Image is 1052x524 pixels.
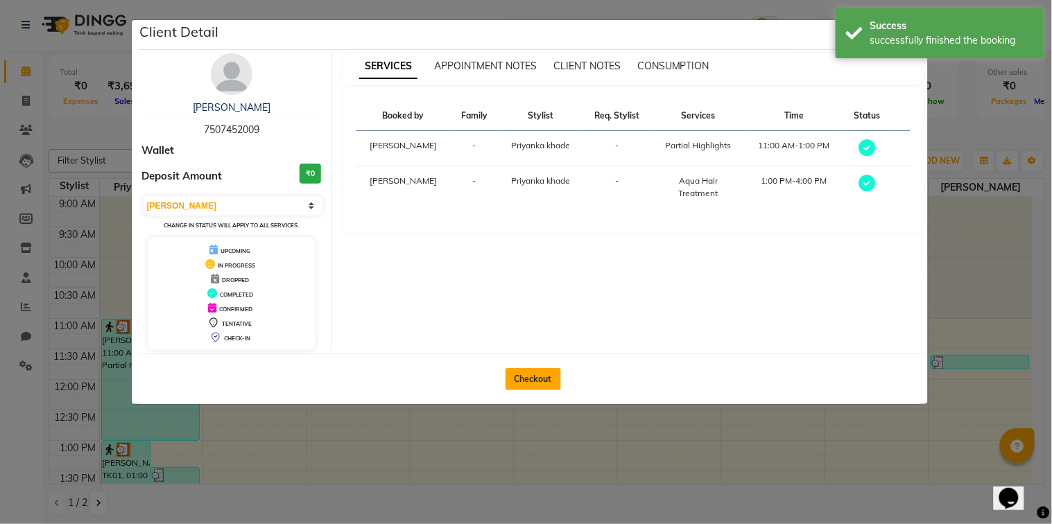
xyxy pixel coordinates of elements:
[660,175,736,200] div: Aqua Hair Treatment
[164,222,299,229] small: Change in status will apply to all services.
[224,335,250,342] span: CHECK-IN
[142,143,175,159] span: Wallet
[222,320,252,327] span: TENTATIVE
[434,60,537,72] span: APPOINTMENT NOTES
[660,139,736,152] div: Partial Highlights
[356,166,450,209] td: [PERSON_NAME]
[450,101,498,131] th: Family
[218,262,255,269] span: IN PROGRESS
[142,168,223,184] span: Deposit Amount
[193,101,270,114] a: [PERSON_NAME]
[140,21,219,42] h5: Client Detail
[870,19,1033,33] div: Success
[511,175,570,186] span: Priyanka khade
[745,101,843,131] th: Time
[356,101,450,131] th: Booked by
[583,101,653,131] th: Req. Stylist
[356,131,450,166] td: [PERSON_NAME]
[652,101,745,131] th: Services
[745,131,843,166] td: 11:00 AM-1:00 PM
[637,60,709,72] span: CONSUMPTION
[222,277,249,283] span: DROPPED
[553,60,621,72] span: CLIENT NOTES
[450,166,498,209] td: -
[843,101,891,131] th: Status
[300,164,321,184] h3: ₹0
[511,140,570,150] span: Priyanka khade
[220,291,253,298] span: COMPLETED
[359,54,417,79] span: SERVICES
[204,123,259,136] span: 7507452009
[994,469,1038,510] iframe: chat widget
[583,166,653,209] td: -
[221,247,250,254] span: UPCOMING
[583,131,653,166] td: -
[219,306,252,313] span: CONFIRMED
[745,166,843,209] td: 1:00 PM-4:00 PM
[499,101,583,131] th: Stylist
[450,131,498,166] td: -
[506,368,561,390] button: Checkout
[211,53,252,95] img: avatar
[870,33,1033,48] div: successfully finished the booking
